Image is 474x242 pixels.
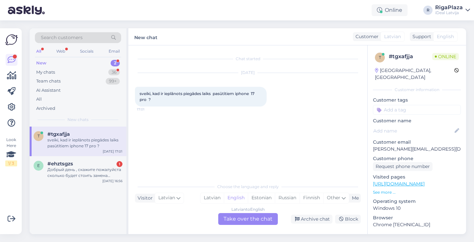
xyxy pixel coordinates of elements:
div: sveiki, kad ir ieplānots piegādes laiks pasūtītiem iphone 17 pro ? [47,137,122,149]
div: Socials [79,47,95,56]
div: Archived [36,105,55,112]
div: 99+ [106,78,120,85]
div: My chats [36,69,55,76]
div: R [423,6,433,15]
a: [URL][DOMAIN_NAME] [373,181,425,187]
span: Latvian [158,194,175,202]
div: AI Assistant [36,87,61,94]
div: Archive chat [291,215,332,224]
span: e [37,163,40,168]
div: iDeal Latvija [435,10,463,15]
div: Latvian to English [231,206,265,212]
input: Add a tag [373,105,461,115]
span: t [38,133,40,138]
div: [DATE] [135,70,361,76]
div: Chat started [135,56,361,62]
p: Customer email [373,139,461,146]
div: All [36,96,42,103]
img: Askly Logo [5,34,18,46]
p: Customer tags [373,97,461,104]
div: Look Here [5,137,17,166]
div: Customer information [373,87,461,93]
div: English [224,193,248,203]
div: # tgxafjja [389,53,432,60]
p: Customer phone [373,155,461,162]
div: RigaPlaza [435,5,463,10]
div: Block [335,215,361,224]
div: Estonian [248,193,275,203]
span: Other [327,195,340,201]
div: 1 [117,161,122,167]
div: [GEOGRAPHIC_DATA], [GEOGRAPHIC_DATA] [375,67,454,81]
div: Добрый день , скажите пожалуйста сколько будет стоить замена батарее на айфон 12 . И ремонт динам... [47,167,122,179]
p: Browser [373,214,461,221]
div: All [35,47,42,56]
p: Chrome [TECHNICAL_ID] [373,221,461,228]
div: Choose the language and reply [135,184,361,190]
a: RigaPlazaiDeal Latvija [435,5,470,15]
span: New chats [67,117,89,123]
div: Request phone number [373,162,433,171]
div: Me [349,195,359,202]
span: Latvian [384,33,401,40]
span: sveiki, kad ir ieplānots piegādes laiks pasūtītiem iphone 17 pro ? [140,91,255,102]
p: Windows 10 [373,205,461,212]
div: 1 / 3 [5,160,17,166]
input: Add name [373,127,453,134]
div: 2 [111,60,120,66]
span: 17:01 [137,107,162,112]
div: Finnish [300,193,323,203]
div: Email [107,47,121,56]
div: [DATE] 16:56 [102,179,122,183]
div: Take over the chat [218,213,278,225]
p: Visited pages [373,174,461,181]
span: English [437,33,454,40]
div: Web [55,47,66,56]
p: See more ... [373,189,461,195]
label: New chat [134,32,157,41]
div: Team chats [36,78,61,85]
p: Customer name [373,117,461,124]
div: Russian [275,193,300,203]
div: Customer [353,33,379,40]
div: Online [372,4,408,16]
span: Search customers [41,34,83,41]
p: Operating system [373,198,461,205]
span: #ehztsgzs [47,161,73,167]
div: Support [410,33,431,40]
div: New [36,60,46,66]
div: 36 [108,69,120,76]
span: #tgxafjja [47,131,70,137]
div: Latvian [200,193,224,203]
span: Online [432,53,459,60]
p: [PERSON_NAME][EMAIL_ADDRESS][DOMAIN_NAME] [373,146,461,153]
span: t [379,55,381,60]
div: Visitor [135,195,153,202]
div: [DATE] 17:01 [103,149,122,154]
